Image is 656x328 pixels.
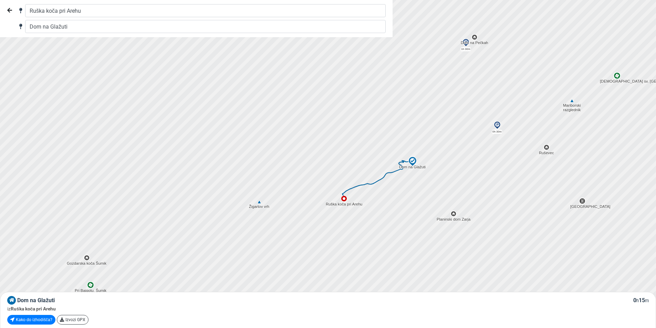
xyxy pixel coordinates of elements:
[11,306,56,311] span: Ruška koča pri Arehu
[645,298,649,303] small: m
[7,315,55,325] a: Kako do izhodišča?
[7,305,649,312] div: iz
[25,20,386,33] input: Cilj
[57,315,88,325] a: Izvozi GPX
[3,4,17,17] button: Nazaj
[17,297,55,304] span: Dom na Glažuti
[25,4,386,17] input: Izhodišče
[636,298,639,303] small: h
[633,297,649,304] span: 0 15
